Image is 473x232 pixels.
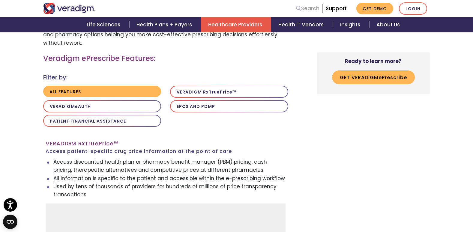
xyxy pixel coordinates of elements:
button: Get VeradigmePrescribe [332,70,415,84]
img: Veradigm logo [43,3,96,14]
a: Life Sciences [79,17,129,32]
button: All features [43,86,161,97]
a: Search [296,4,319,13]
a: Login [399,2,427,15]
a: Health Plans + Payers [129,17,201,32]
button: Open CMP widget [3,215,17,229]
strong: Access patient-specific drug price information at the point of care [46,148,286,154]
button: EPCS AND PDMP [170,100,288,112]
a: Healthcare Providers [201,17,271,32]
span: rice [102,140,114,147]
button: Veradigm RxTruePrice™ [170,86,288,98]
a: Insights [333,17,369,32]
a: Support [326,5,347,12]
h3: Veradigm R T P ™ [46,140,286,154]
a: Health IT Vendors [271,17,333,32]
h3: Veradigm ePrescribe Features: [43,54,288,63]
li: Used by tens of thousands of providers for hundreds of millions of price transparency transactions [53,183,286,199]
a: Get Demo [356,3,393,14]
strong: Ready to learn more? [345,58,402,65]
span: rue [88,140,99,147]
a: About Us [369,17,407,32]
h4: Filter by: [43,74,288,81]
button: VeradigmeAUTH [43,100,161,112]
button: Patient Financial Assistance [43,115,161,127]
li: All information is specific to the patient and accessible within the e-prescribing workflow [53,174,286,183]
span: x [82,140,85,147]
li: Access discounted health plan or pharmacy benefit manager (PBM) pricing, cash pricing, therapeuti... [53,158,286,174]
iframe: Drift Chat Widget [358,189,466,225]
